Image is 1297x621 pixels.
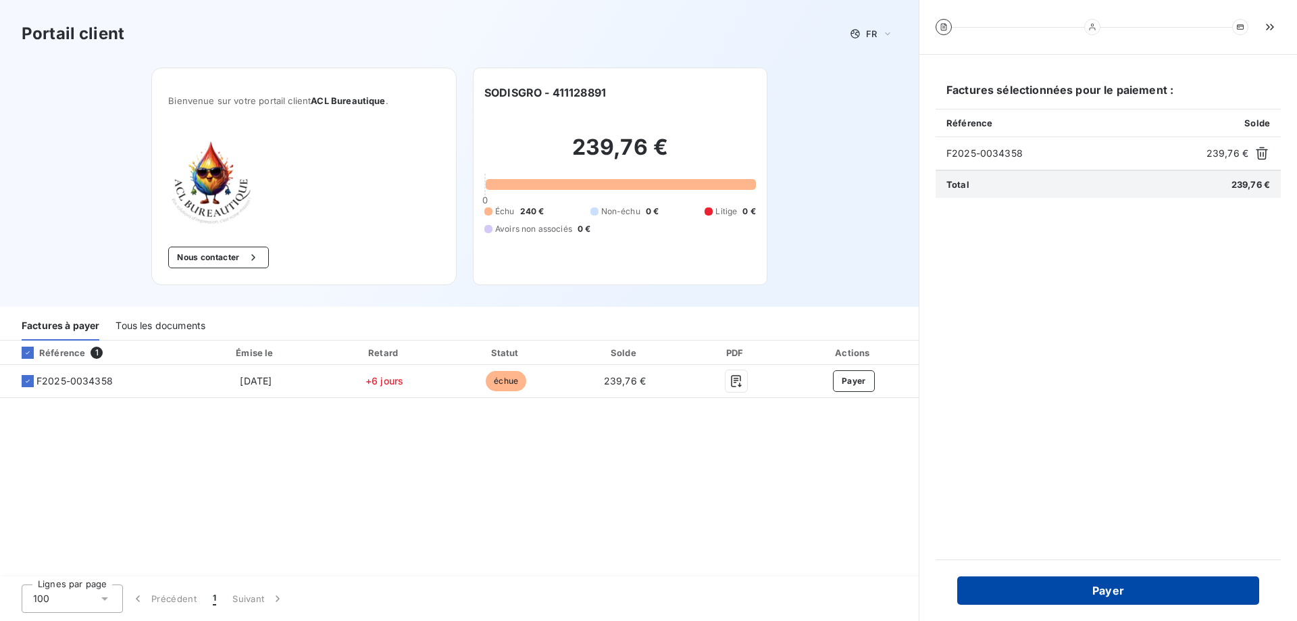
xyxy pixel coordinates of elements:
[484,84,606,101] h6: SODISGRO - 411128891
[11,347,85,359] div: Référence
[792,346,916,359] div: Actions
[91,347,103,359] span: 1
[946,147,1201,160] span: F2025-0034358
[957,576,1259,605] button: Payer
[646,205,659,218] span: 0 €
[495,205,515,218] span: Échu
[1231,179,1270,190] span: 239,76 €
[168,139,255,225] img: Company logo
[36,374,113,388] span: F2025-0034358
[22,312,99,341] div: Factures à payer
[168,247,268,268] button: Nous contacter
[482,195,488,205] span: 0
[449,346,563,359] div: Statut
[569,346,680,359] div: Solde
[604,375,646,387] span: 239,76 €
[224,585,293,613] button: Suivant
[1244,118,1270,128] span: Solde
[715,205,737,218] span: Litige
[936,82,1281,109] h6: Factures sélectionnées pour le paiement :
[946,179,969,190] span: Total
[1206,147,1248,160] span: 239,76 €
[205,585,224,613] button: 1
[192,346,320,359] div: Émise le
[33,592,49,605] span: 100
[311,95,385,106] span: ACL Bureautique
[866,28,877,39] span: FR
[116,312,205,341] div: Tous les documents
[486,371,526,391] span: échue
[520,205,544,218] span: 240 €
[484,134,756,174] h2: 239,76 €
[742,205,755,218] span: 0 €
[495,223,572,235] span: Avoirs non associés
[578,223,590,235] span: 0 €
[213,592,216,605] span: 1
[22,22,124,46] h3: Portail client
[240,375,272,387] span: [DATE]
[365,375,403,387] span: +6 jours
[946,118,992,128] span: Référence
[326,346,443,359] div: Retard
[168,95,440,106] span: Bienvenue sur votre portail client .
[833,370,875,392] button: Payer
[123,585,205,613] button: Précédent
[601,205,640,218] span: Non-échu
[686,346,786,359] div: PDF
